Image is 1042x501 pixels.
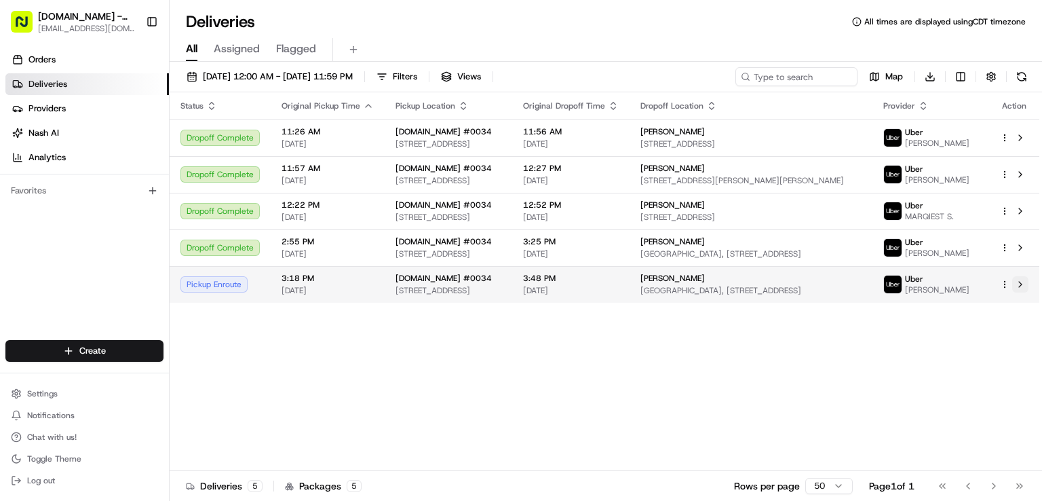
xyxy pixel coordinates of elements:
span: [PERSON_NAME] [640,273,705,284]
span: [PERSON_NAME] [640,200,705,210]
span: 12:52 PM [523,200,619,210]
span: [DATE] [282,212,374,223]
div: Past conversations [14,176,91,187]
button: Create [5,340,163,362]
a: 📗Knowledge Base [8,297,109,322]
div: Action [1000,100,1028,111]
span: Uber [905,127,923,138]
button: Filters [370,67,423,86]
span: [DOMAIN_NAME] #0034 [395,236,492,247]
span: [STREET_ADDRESS] [395,248,501,259]
span: [STREET_ADDRESS] [640,138,862,149]
span: Dropoff Location [640,100,703,111]
span: 3:25 PM [523,236,619,247]
span: 11:56 AM [523,126,619,137]
div: 📗 [14,304,24,315]
span: Views [457,71,481,83]
span: [PERSON_NAME] [905,138,969,149]
img: Angelique Valdez [14,197,35,219]
p: Rows per page [734,479,800,493]
span: [STREET_ADDRESS] [640,212,862,223]
span: 11:26 AM [282,126,374,137]
span: Nash AI [28,127,59,139]
a: Deliveries [5,73,169,95]
button: Chat with us! [5,428,163,447]
span: Notifications [27,410,75,421]
span: [DOMAIN_NAME] #0034 [395,200,492,210]
button: Toggle Theme [5,449,163,468]
span: Status [180,100,204,111]
button: Views [435,67,487,86]
img: 1736555255976-a54dd68f-1ca7-489b-9aae-adbdc363a1c4 [27,210,38,221]
div: 5 [248,480,263,492]
img: uber-new-logo.jpeg [884,202,902,220]
button: [EMAIL_ADDRESS][DOMAIN_NAME] [38,23,135,34]
span: [PERSON_NAME] [42,210,110,221]
span: Toggle Theme [27,453,81,464]
a: 💻API Documentation [109,297,223,322]
span: Uber [905,200,923,211]
span: Knowledge Base [27,303,104,316]
span: [PERSON_NAME] [905,284,969,295]
span: [DOMAIN_NAME] #0034 [395,126,492,137]
span: 11:57 AM [282,163,374,174]
span: • [113,210,117,221]
span: Uber [905,164,923,174]
a: Analytics [5,147,169,168]
span: [DATE] [523,285,619,296]
span: Settings [27,388,58,399]
span: [PERSON_NAME] [640,126,705,137]
span: [PERSON_NAME] [905,248,969,259]
span: Chat with us! [27,432,77,443]
span: Uber [905,237,923,248]
span: [DATE] [120,210,148,221]
div: We're available if you need us! [61,143,187,153]
button: Map [863,67,909,86]
span: Orders [28,54,56,66]
button: Notifications [5,406,163,425]
div: 💻 [115,304,126,315]
span: Providers [28,103,66,115]
span: [DATE] [523,212,619,223]
span: [STREET_ADDRESS] [395,138,501,149]
img: uber-new-logo.jpeg [884,129,902,147]
span: Deliveries [28,78,67,90]
span: [PERSON_NAME] [640,236,705,247]
a: Providers [5,98,169,119]
div: Deliveries [186,479,263,493]
span: [GEOGRAPHIC_DATA], [STREET_ADDRESS] [640,285,862,296]
span: [DATE] [523,138,619,149]
img: 5e9a9d7314ff4150bce227a61376b483.jpg [28,129,53,153]
span: [GEOGRAPHIC_DATA], [STREET_ADDRESS] [640,248,862,259]
span: [DOMAIN_NAME] - [GEOGRAPHIC_DATA] [38,10,135,23]
span: [STREET_ADDRESS] [395,175,501,186]
span: [DOMAIN_NAME] #0034 [395,273,492,284]
span: Provider [883,100,915,111]
span: [DATE] [523,175,619,186]
span: [DATE] [282,248,374,259]
div: 5 [347,480,362,492]
button: [DOMAIN_NAME] - [GEOGRAPHIC_DATA][EMAIL_ADDRESS][DOMAIN_NAME] [5,5,140,38]
span: All [186,41,197,57]
span: Map [885,71,903,83]
div: Packages [285,479,362,493]
a: Powered byPylon [96,335,164,346]
span: [DATE] [282,175,374,186]
span: Pickup Location [395,100,455,111]
span: [PERSON_NAME] [640,163,705,174]
span: Original Pickup Time [282,100,360,111]
span: All times are displayed using CDT timezone [864,16,1026,27]
button: Refresh [1012,67,1031,86]
div: Favorites [5,180,163,202]
h1: Deliveries [186,11,255,33]
span: [STREET_ADDRESS] [395,212,501,223]
span: Filters [393,71,417,83]
span: [PERSON_NAME] [905,174,969,185]
button: Settings [5,384,163,403]
span: [STREET_ADDRESS][PERSON_NAME][PERSON_NAME] [640,175,862,186]
span: [DOMAIN_NAME] #0034 [395,163,492,174]
input: Type to search [735,67,857,86]
span: Flagged [276,41,316,57]
span: • [45,246,50,257]
span: [DATE] [523,248,619,259]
